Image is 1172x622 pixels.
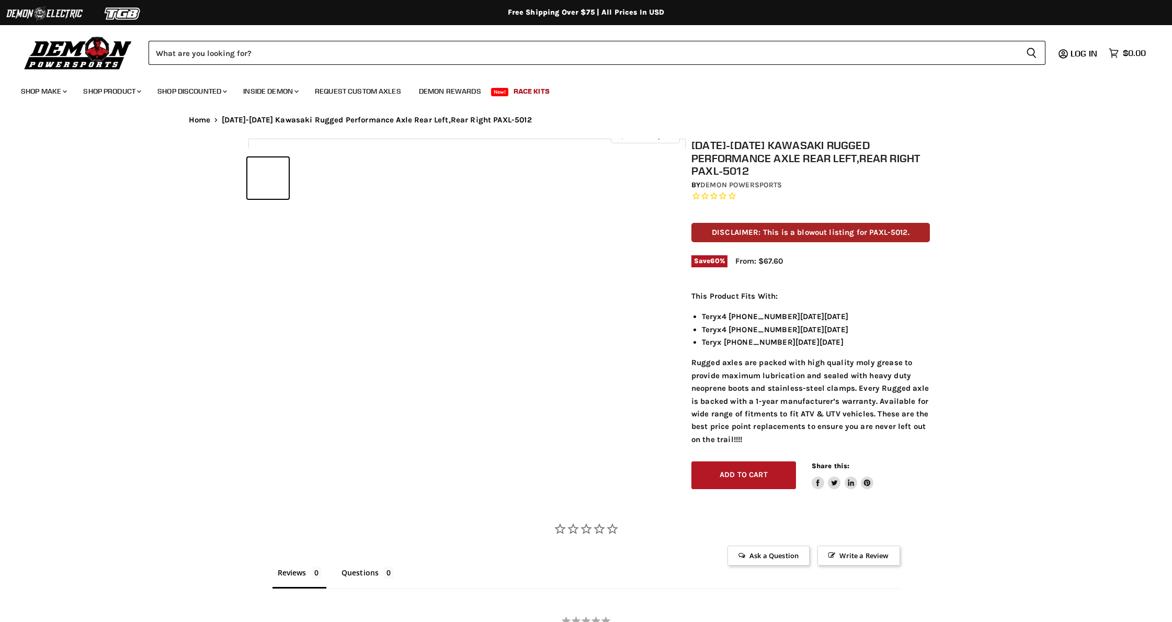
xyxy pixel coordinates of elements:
li: Teryx [PHONE_NUMBER][DATE][DATE] [702,336,930,348]
span: Log in [1071,48,1097,59]
a: Home [189,116,211,125]
span: Rated 0.0 out of 5 stars 0 reviews [691,191,930,202]
ul: Main menu [13,76,1143,102]
li: Questions [336,566,399,589]
img: Demon Powersports [21,34,135,71]
a: Log in [1066,49,1103,58]
span: $0.00 [1123,48,1146,58]
span: Write a Review [817,546,900,566]
li: Teryx4 [PHONE_NUMBER][DATE][DATE] [702,310,930,323]
span: [DATE]-[DATE] Kawasaki Rugged Performance Axle Rear Left,Rear Right PAXL-5012 [222,116,532,125]
a: Demon Rewards [411,81,489,102]
div: Free Shipping Over $75 | All Prices In USD [168,8,1005,17]
p: DISCLAIMER: This is a blowout listing for PAXL-5012. [691,223,930,242]
a: Request Custom Axles [307,81,409,102]
a: Shop Make [13,81,73,102]
button: Add to cart [691,461,796,489]
div: Rugged axles are packed with high quality moly grease to provide maximum lubrication and sealed w... [691,290,930,446]
span: Click to expand [616,132,674,140]
a: Demon Powersports [700,180,782,189]
button: 2012-2023 Kawasaki Rugged Performance Axle Rear Left,Rear Right PAXL-5012 thumbnail [247,157,289,199]
input: Search [149,41,1018,65]
nav: Breadcrumbs [168,116,1005,125]
li: Teryx4 [PHONE_NUMBER][DATE][DATE] [702,323,930,336]
div: by [691,179,930,191]
a: Shop Product [75,81,147,102]
span: Share this: [812,462,849,470]
li: Reviews [272,566,326,589]
span: Add to cart [720,470,768,479]
aside: Share this: [812,461,874,489]
img: TGB Logo 2 [84,4,162,24]
a: Shop Discounted [150,81,233,102]
span: New! [491,88,509,96]
span: From: $67.60 [735,256,783,266]
a: $0.00 [1103,46,1151,61]
img: Demon Electric Logo 2 [5,4,84,24]
span: 60 [710,257,719,265]
span: Ask a Question [727,546,810,566]
span: Save % [691,255,727,267]
form: Product [149,41,1045,65]
button: Search [1018,41,1045,65]
a: Race Kits [506,81,557,102]
a: Inside Demon [235,81,305,102]
p: This Product Fits With: [691,290,930,302]
h1: [DATE]-[DATE] Kawasaki Rugged Performance Axle Rear Left,Rear Right PAXL-5012 [691,139,930,177]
